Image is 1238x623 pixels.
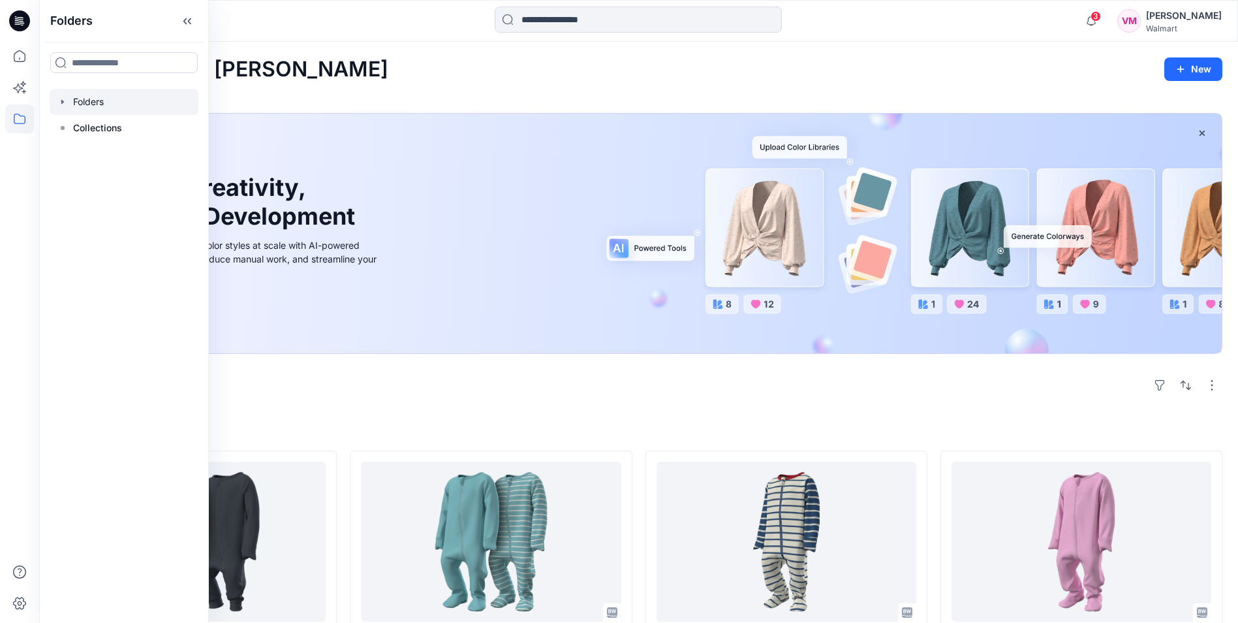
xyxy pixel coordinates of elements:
[55,422,1222,438] h4: Styles
[361,462,621,622] a: WN Wonder So Soft Modal Elevated SNP
[73,120,122,136] p: Collections
[87,295,380,321] a: Discover more
[657,462,916,622] a: WN Baby Layette SNP
[1146,24,1222,33] div: Walmart
[55,57,388,82] h2: Welcome back, [PERSON_NAME]
[952,462,1211,622] a: WN Baby Layette 2 PACK SNP
[1091,11,1101,22] span: 3
[1164,57,1222,81] button: New
[87,238,380,280] div: Explore ideas faster and recolor styles at scale with AI-powered tools that boost creativity, red...
[1146,8,1222,24] div: [PERSON_NAME]
[1117,9,1141,33] div: VM
[87,174,361,230] h1: Unleash Creativity, Speed Up Development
